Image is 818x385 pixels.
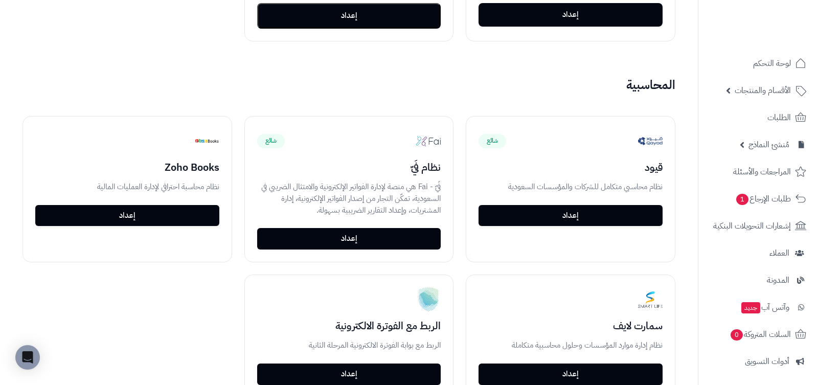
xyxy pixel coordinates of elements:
[479,3,663,27] button: إعداد
[35,205,219,227] a: إعداد
[479,162,663,173] h3: قيود
[705,160,812,184] a: المراجعات والأسئلة
[748,138,789,152] span: مُنشئ النماذج
[705,268,812,292] a: المدونة
[745,354,789,369] span: أدوات التسويق
[416,129,441,153] img: fai
[736,194,748,205] span: 1
[35,181,219,193] p: نظام محاسبة احترافي لإدارة العمليات المالية
[257,339,441,351] p: الربط مع بوابة الفوترة الالكترونية المرحلة الثانية
[479,364,663,385] a: إعداد
[730,327,791,342] span: السلات المتروكة
[705,241,812,265] a: العملاء
[767,110,791,125] span: الطلبات
[733,165,791,179] span: المراجعات والأسئلة
[731,329,743,341] span: 0
[10,78,688,92] h2: المحاسبية
[705,322,812,347] a: السلات المتروكة0
[257,134,285,148] span: شائع
[257,3,441,29] button: إعداد
[479,134,506,148] span: شائع
[479,181,663,193] p: نظام محاسبي متكامل للشركات والمؤسسات السعودية
[705,349,812,374] a: أدوات التسويق
[416,287,441,312] img: ZATCA
[735,192,791,206] span: طلبات الإرجاع
[753,56,791,71] span: لوحة التحكم
[705,295,812,320] a: وآتس آبجديد
[638,287,663,312] img: Smart Life
[479,339,663,351] p: نظام إدارة موارد المؤسسات وحلول محاسبية متكاملة
[15,345,40,370] div: Open Intercom Messenger
[713,219,791,233] span: إشعارات التحويلات البنكية
[195,129,219,153] img: Zoho Books
[735,83,791,98] span: الأقسام والمنتجات
[638,129,663,153] img: Qoyod
[479,205,663,227] a: إعداد
[767,273,789,287] span: المدونة
[741,302,760,313] span: جديد
[705,187,812,211] a: طلبات الإرجاع1
[705,214,812,238] a: إشعارات التحويلات البنكية
[479,320,663,331] h3: سمارت لايف
[769,246,789,260] span: العملاء
[257,181,441,216] p: فَيّ - Fai هي منصة لإدارة الفواتير الإلكترونية والامتثال الضريبي في السعودية، تمكّن التجار من إصد...
[35,162,219,173] h3: Zoho Books
[705,51,812,76] a: لوحة التحكم
[740,300,789,314] span: وآتس آب
[705,105,812,130] a: الطلبات
[257,162,441,173] h3: نظام فَيّ
[257,364,441,385] a: إعداد
[257,320,441,331] h3: الربط مع الفوترة الالكترونية
[257,228,441,250] a: إعداد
